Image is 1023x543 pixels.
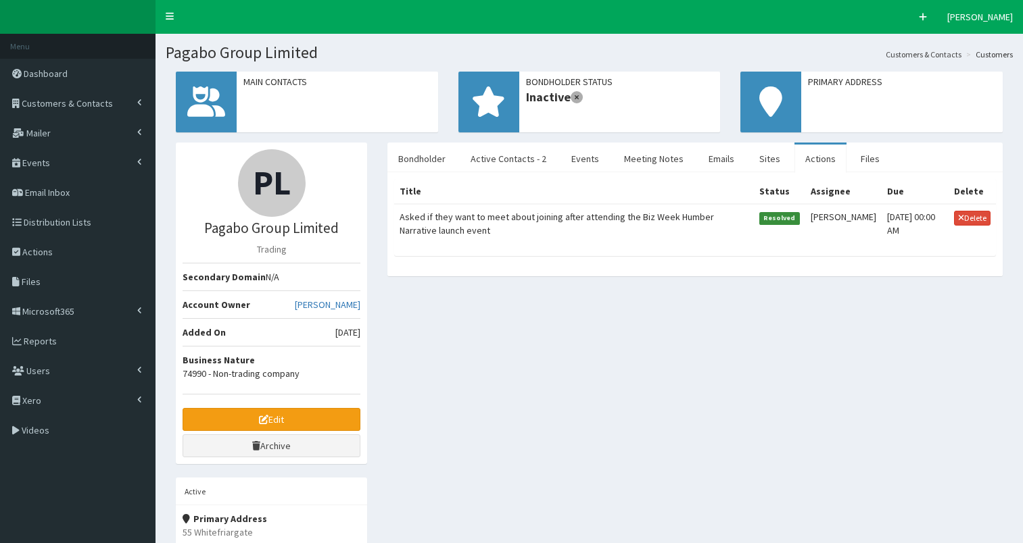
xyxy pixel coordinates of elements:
span: Inactive [526,88,714,106]
p: 55 Whitefriargate [183,525,360,539]
span: Resolved [759,212,800,224]
b: Added On [183,326,226,338]
span: Primary Address [808,75,996,88]
a: Emails [698,145,745,173]
b: Business Nature [183,354,255,366]
span: Actions [22,246,53,258]
th: Status [754,179,805,204]
th: Assignee [805,179,882,204]
span: Distribution Lists [24,216,91,228]
td: [PERSON_NAME] [805,204,882,242]
a: Bondholder [387,145,456,173]
th: Title [394,179,754,204]
span: Reports [24,335,57,347]
b: Secondary Domain [183,271,266,283]
span: Users [26,365,50,377]
span: Videos [22,424,49,436]
b: Account Owner [183,299,250,311]
span: Email Inbox [25,186,70,199]
span: [PERSON_NAME] [947,11,1013,23]
h1: Pagabo Group Limited [166,44,1013,61]
a: Events [561,145,610,173]
a: Edit [183,408,360,431]
p: 74990 - Non-trading company [183,367,360,380]
span: Xero [22,394,41,407]
a: Delete [954,211,991,226]
li: Customers [963,49,1013,60]
td: [DATE] 00:00 AM [882,204,949,242]
a: Files [850,145,890,173]
a: Actions [794,145,847,173]
span: Files [22,276,41,288]
h3: Pagabo Group Limited [183,220,360,236]
a: Meeting Notes [613,145,694,173]
span: PL [253,161,291,204]
p: Trading [183,242,360,256]
span: [DATE] [335,326,360,339]
a: Active Contacts - 2 [460,145,557,173]
span: Customers & Contacts [22,97,113,109]
th: Due [882,179,949,204]
span: Microsoft365 [22,305,74,317]
td: Asked if they want to meet about joining after attending the Biz Week Humber Narrative launch event [394,204,754,242]
span: Bondholder Status [526,75,714,88]
span: Events [22,157,50,169]
a: Archive [183,434,360,457]
small: Active [185,486,206,496]
a: Sites [748,145,791,173]
li: N/A [183,263,360,291]
th: Delete [949,179,996,204]
span: Dashboard [24,68,68,80]
a: [PERSON_NAME] [295,298,360,311]
span: Mailer [26,127,51,139]
strong: Primary Address [183,513,267,525]
span: Main Contacts [243,75,431,88]
a: Customers & Contacts [886,49,961,60]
